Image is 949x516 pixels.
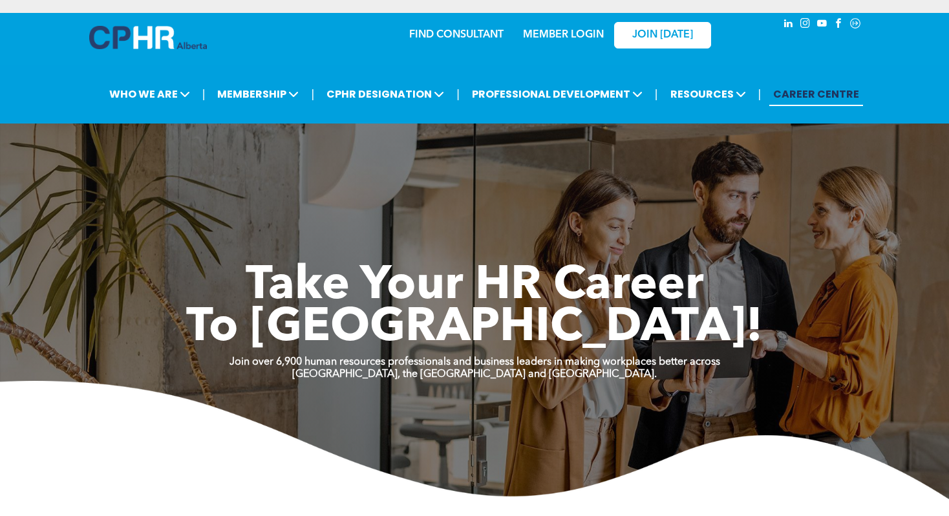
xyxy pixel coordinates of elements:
[202,81,206,107] li: |
[614,22,711,48] a: JOIN [DATE]
[798,16,812,34] a: instagram
[323,82,448,106] span: CPHR DESIGNATION
[758,81,762,107] li: |
[229,357,720,367] strong: Join over 6,900 human resources professionals and business leaders in making workplaces better ac...
[311,81,314,107] li: |
[815,16,829,34] a: youtube
[89,26,207,49] img: A blue and white logo for cp alberta
[456,81,460,107] li: |
[655,81,658,107] li: |
[769,82,863,106] a: CAREER CENTRE
[468,82,646,106] span: PROFESSIONAL DEVELOPMENT
[186,305,763,352] span: To [GEOGRAPHIC_DATA]!
[831,16,846,34] a: facebook
[105,82,194,106] span: WHO WE ARE
[848,16,862,34] a: Social network
[523,30,604,40] a: MEMBER LOGIN
[632,29,693,41] span: JOIN [DATE]
[409,30,504,40] a: FIND CONSULTANT
[246,263,704,310] span: Take Your HR Career
[213,82,303,106] span: MEMBERSHIP
[666,82,750,106] span: RESOURCES
[781,16,795,34] a: linkedin
[292,369,657,380] strong: [GEOGRAPHIC_DATA], the [GEOGRAPHIC_DATA] and [GEOGRAPHIC_DATA].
